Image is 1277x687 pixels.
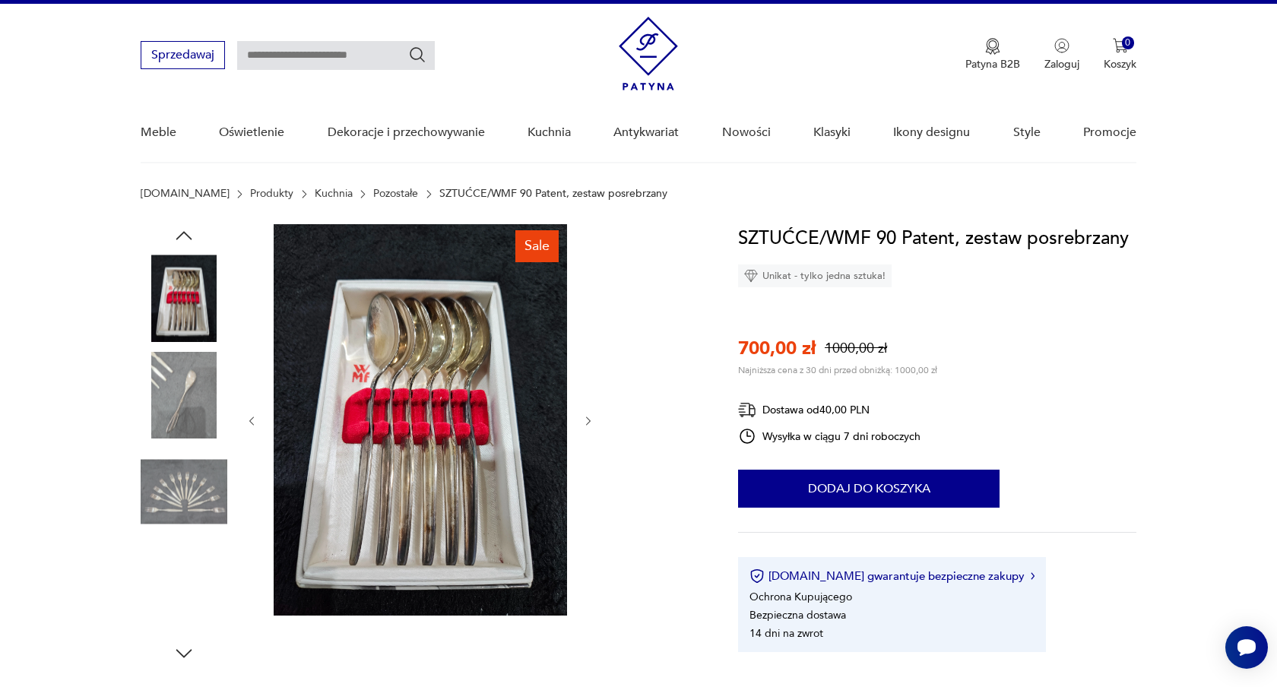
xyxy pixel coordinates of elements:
p: 1000,00 zł [825,339,887,358]
p: Patyna B2B [965,57,1020,71]
div: 0 [1122,36,1135,49]
a: Promocje [1083,103,1136,162]
img: Ikonka użytkownika [1054,38,1069,53]
img: Ikona diamentu [744,269,758,283]
img: Zdjęcie produktu SZTUĆCE/WMF 90 Patent, zestaw posrebrzany [141,448,227,535]
img: Zdjęcie produktu SZTUĆCE/WMF 90 Patent, zestaw posrebrzany [141,255,227,341]
a: Produkty [250,188,293,200]
iframe: Smartsupp widget button [1225,626,1268,669]
a: Ikony designu [893,103,970,162]
a: Nowości [722,103,771,162]
img: Zdjęcie produktu SZTUĆCE/WMF 90 Patent, zestaw posrebrzany [141,352,227,438]
a: Antykwariat [613,103,679,162]
a: [DOMAIN_NAME] [141,188,230,200]
img: Ikona strzałki w prawo [1031,572,1035,580]
a: Pozostałe [373,188,418,200]
button: Patyna B2B [965,38,1020,71]
a: Sprzedawaj [141,51,225,62]
li: Ochrona Kupującego [749,590,852,604]
a: Ikona medaluPatyna B2B [965,38,1020,71]
div: Sale [515,230,559,262]
p: SZTUĆCE/WMF 90 Patent, zestaw posrebrzany [439,188,667,200]
div: Unikat - tylko jedna sztuka! [738,264,892,287]
p: Zaloguj [1044,57,1079,71]
img: Zdjęcie produktu SZTUĆCE/WMF 90 Patent, zestaw posrebrzany [141,546,227,632]
button: 0Koszyk [1104,38,1136,71]
img: Ikona koszyka [1113,38,1128,53]
button: Zaloguj [1044,38,1079,71]
a: Meble [141,103,176,162]
button: Szukaj [408,46,426,64]
p: Najniższa cena z 30 dni przed obniżką: 1000,00 zł [738,364,937,376]
p: Koszyk [1104,57,1136,71]
a: Kuchnia [528,103,571,162]
div: Dostawa od 40,00 PLN [738,400,921,419]
a: Dekoracje i przechowywanie [328,103,485,162]
h1: SZTUĆCE/WMF 90 Patent, zestaw posrebrzany [738,224,1129,253]
button: Dodaj do koszyka [738,470,1000,508]
li: 14 dni na zwrot [749,626,823,641]
a: Kuchnia [315,188,353,200]
img: Zdjęcie produktu SZTUĆCE/WMF 90 Patent, zestaw posrebrzany [274,224,567,616]
img: Ikona medalu [985,38,1000,55]
a: Oświetlenie [219,103,284,162]
button: Sprzedawaj [141,41,225,69]
img: Ikona dostawy [738,400,756,419]
p: 700,00 zł [738,336,816,361]
a: Klasyki [813,103,851,162]
img: Ikona certyfikatu [749,568,765,584]
img: Patyna - sklep z meblami i dekoracjami vintage [619,17,678,90]
button: [DOMAIN_NAME] gwarantuje bezpieczne zakupy [749,568,1035,584]
a: Style [1013,103,1041,162]
li: Bezpieczna dostawa [749,608,846,622]
div: Wysyłka w ciągu 7 dni roboczych [738,427,921,445]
